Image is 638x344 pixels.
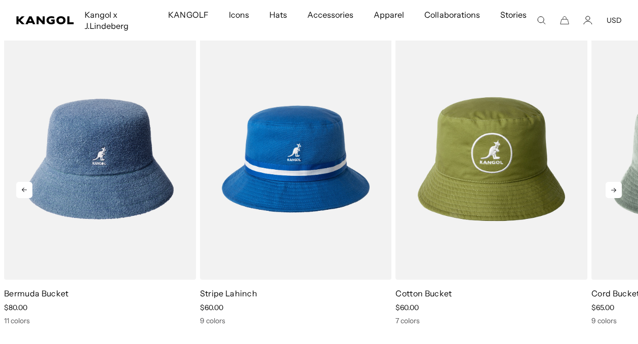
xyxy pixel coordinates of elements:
[395,316,587,325] div: 7 colors
[16,16,74,24] a: Kangol
[583,16,592,25] a: Account
[4,303,27,312] span: $80.00
[200,39,392,279] img: Stripe Lahinch
[395,288,452,298] a: Cotton Bucket
[591,303,614,312] span: $65.00
[200,288,257,298] a: Stripe Lahinch
[391,39,587,325] div: 3 of 5
[395,303,419,312] span: $60.00
[4,288,68,298] a: Bermuda Bucket
[200,303,223,312] span: $60.00
[4,39,196,279] img: Bermuda Bucket
[560,16,569,25] button: Cart
[395,39,587,279] img: Cotton Bucket
[4,316,196,325] div: 11 colors
[607,16,622,25] button: USD
[196,39,392,325] div: 2 of 5
[200,316,392,325] div: 9 colors
[537,16,546,25] summary: Search here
